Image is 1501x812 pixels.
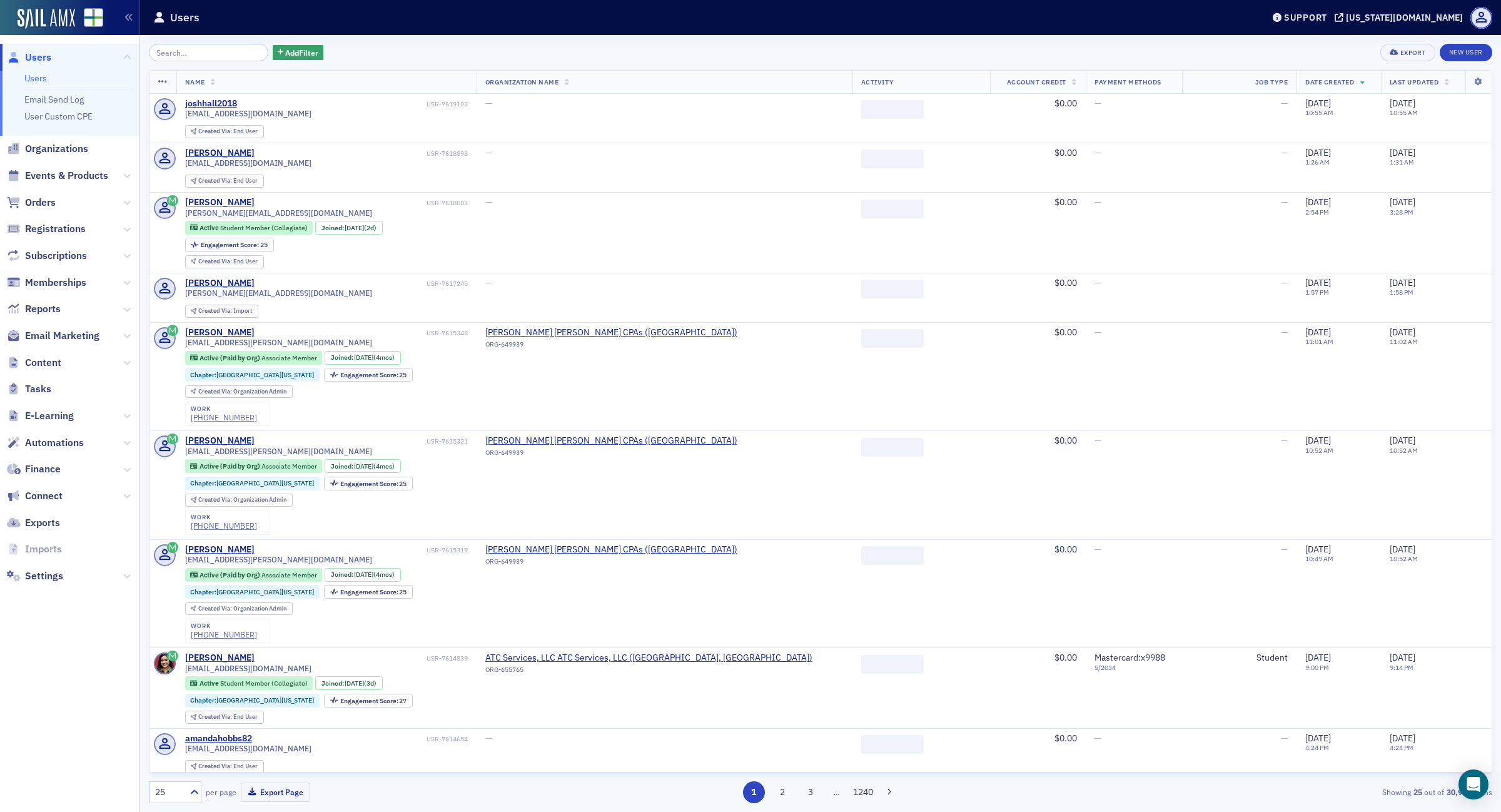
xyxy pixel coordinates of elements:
span: — [1281,147,1288,158]
span: — [485,98,492,109]
span: Exports [25,516,60,530]
a: Settings [7,569,63,583]
time: 1:57 PM [1305,288,1329,297]
a: Users [7,51,51,64]
div: [PHONE_NUMBER] [191,521,257,530]
span: Settings [25,569,63,583]
time: 10:55 AM [1390,108,1418,117]
div: Joined: 2025-05-01 00:00:00 [325,568,401,582]
span: Reports [25,302,61,316]
div: Support [1284,12,1327,23]
a: Chapter:[GEOGRAPHIC_DATA][US_STATE] [190,371,314,379]
a: Active (Paid by Org) Associate Member [190,571,316,579]
span: Created Via : [198,713,233,721]
span: Orders [25,196,56,210]
span: Engagement Score : [340,696,400,705]
button: 3 [800,781,822,803]
span: Chapter : [190,370,216,379]
div: USR-7614654 [254,735,468,743]
div: work [191,514,257,521]
a: [PHONE_NUMBER] [191,413,257,422]
a: Tasks [7,382,51,396]
div: Joined: 2025-05-01 00:00:00 [325,351,401,365]
span: — [1094,98,1101,109]
button: Export Page [241,783,310,802]
span: [DATE] [354,462,373,470]
span: Created Via : [198,604,233,612]
time: 10:52 AM [1305,446,1333,455]
div: [PERSON_NAME] [185,435,255,447]
div: Active: Active: Student Member (Collegiate) [185,221,313,235]
button: Export [1380,44,1435,61]
span: Created Via : [198,176,233,185]
div: 25 [340,372,407,378]
a: Registrations [7,222,86,236]
div: Chapter: [185,694,320,708]
span: Student Member (Collegiate) [220,679,308,688]
a: [PERSON_NAME] [185,327,255,338]
div: (4mos) [354,353,395,362]
span: … [828,786,846,798]
span: Memberships [25,276,86,290]
div: joshhall2018 [185,98,237,109]
img: SailAMX [84,8,103,28]
span: [DATE] [345,679,364,688]
div: Organization Admin [198,497,286,504]
a: [PERSON_NAME] [PERSON_NAME] CPAs ([GEOGRAPHIC_DATA]) [485,435,737,447]
time: 10:49 AM [1305,554,1333,563]
span: Subscriptions [25,249,87,263]
span: — [1281,435,1288,446]
div: Created Via: End User [185,255,264,268]
span: [EMAIL_ADDRESS][DOMAIN_NAME] [185,158,311,168]
div: ORG-649939 [485,340,737,353]
div: ORG-655765 [485,666,812,678]
a: Connect [7,489,63,503]
div: 27 [340,698,407,704]
span: Associate Member [261,462,317,470]
span: Active (Paid by Org) [200,571,261,579]
span: [DATE] [1305,98,1331,109]
div: USR-7615348 [256,329,468,337]
span: [EMAIL_ADDRESS][DOMAIN_NAME] [185,109,311,118]
a: [PHONE_NUMBER] [191,630,257,639]
a: amandahobbs82 [185,733,252,744]
a: User Custom CPE [24,111,93,122]
span: — [485,147,492,158]
span: Organizations [25,142,88,156]
span: — [1094,327,1101,338]
span: Chapter : [190,696,216,704]
span: Chapter : [190,587,216,596]
time: 10:52 AM [1390,554,1418,563]
span: [DATE] [1305,147,1331,158]
span: [DATE] [1390,147,1415,158]
h1: Users [170,10,200,25]
span: Machen McChesney CPAs (Auburn) [485,544,737,556]
span: Active [200,679,220,688]
a: Active (Paid by Org) Associate Member [190,353,316,362]
div: Student [1191,652,1288,664]
span: ‌ [861,329,924,348]
span: Last Updated [1390,78,1438,86]
a: [PERSON_NAME] [185,148,255,159]
span: Active (Paid by Org) [200,353,261,362]
button: AddFilter [273,45,324,61]
time: 11:02 AM [1390,337,1418,346]
span: Student Member (Collegiate) [220,223,308,232]
div: Open Intercom Messenger [1458,769,1488,799]
span: [DATE] [345,223,364,232]
a: Finance [7,462,61,476]
span: — [1094,147,1101,158]
div: Created Via: End User [185,711,264,724]
label: per page [206,786,236,798]
span: — [1281,196,1288,208]
a: [PERSON_NAME] [185,278,255,289]
a: [PERSON_NAME] [185,197,255,208]
div: USR-7618898 [256,150,468,158]
div: Created Via: End User [185,760,264,773]
div: End User [198,258,258,265]
div: Export [1400,49,1426,56]
div: 25 [155,786,183,799]
div: ORG-649939 [485,557,737,570]
div: [PERSON_NAME] [185,544,255,556]
span: ‌ [861,735,924,754]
